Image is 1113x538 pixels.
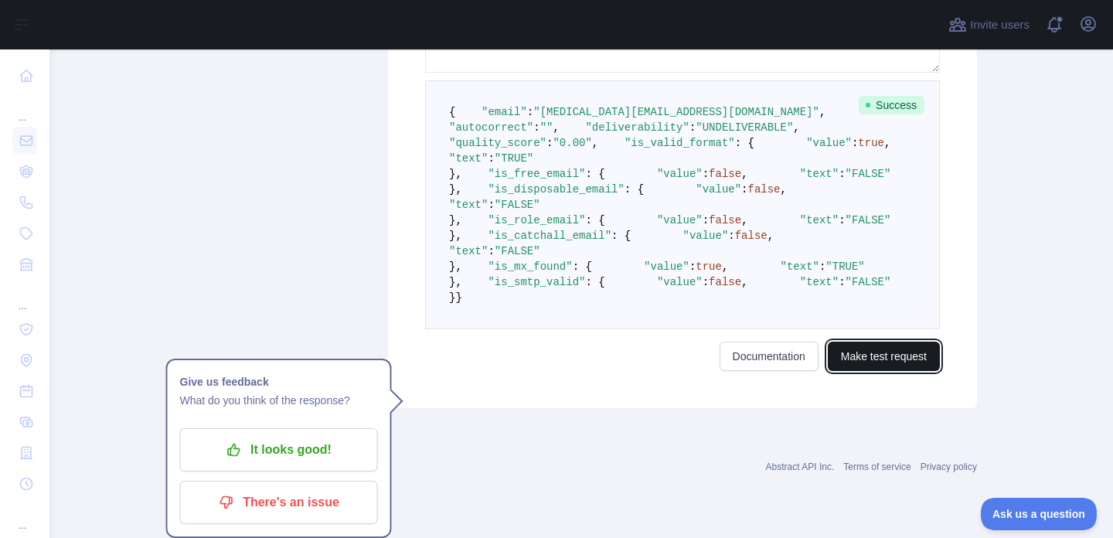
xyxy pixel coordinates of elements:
[696,260,722,273] span: true
[921,461,977,472] a: Privacy policy
[449,291,455,304] span: }
[540,121,553,134] span: ""
[846,214,891,226] span: "FALSE"
[527,106,533,118] span: :
[611,230,631,242] span: : {
[735,137,754,149] span: : {
[806,137,852,149] span: "value"
[945,12,1033,37] button: Invite users
[689,260,696,273] span: :
[709,214,741,226] span: false
[657,214,703,226] span: "value"
[495,199,540,211] span: "FALSE"
[449,121,533,134] span: "autocorrect"
[819,260,825,273] span: :
[709,168,741,180] span: false
[533,106,819,118] span: "[MEDICAL_DATA][EMAIL_ADDRESS][DOMAIN_NAME]"
[748,183,781,196] span: false
[703,168,709,180] span: :
[781,260,819,273] span: "text"
[825,260,864,273] span: "TRUE"
[800,276,839,288] span: "text"
[839,276,845,288] span: :
[735,230,768,242] span: false
[449,230,462,242] span: },
[703,276,709,288] span: :
[449,106,455,118] span: {
[781,183,787,196] span: ,
[858,137,884,149] span: true
[553,137,591,149] span: "0.00"
[546,137,553,149] span: :
[846,276,891,288] span: "FALSE"
[828,342,940,371] button: Make test request
[449,199,488,211] span: "text"
[592,137,598,149] span: ,
[839,168,845,180] span: :
[488,276,585,288] span: "is_smtp_valid"
[728,230,734,242] span: :
[741,276,747,288] span: ,
[495,245,540,257] span: "FALSE"
[533,121,539,134] span: :
[449,183,462,196] span: },
[859,96,924,114] span: Success
[970,16,1030,34] span: Invite users
[585,214,604,226] span: : {
[703,214,709,226] span: :
[683,230,729,242] span: "value"
[884,137,890,149] span: ,
[553,121,559,134] span: ,
[722,260,728,273] span: ,
[455,291,461,304] span: }
[839,214,845,226] span: :
[768,230,774,242] span: ,
[720,342,819,371] a: Documentation
[657,276,703,288] span: "value"
[585,121,689,134] span: "deliverability"
[488,230,611,242] span: "is_catchall_email"
[488,199,494,211] span: :
[625,137,735,149] span: "is_valid_format"
[741,183,747,196] span: :
[709,276,741,288] span: false
[488,152,494,165] span: :
[793,121,799,134] span: ,
[843,461,910,472] a: Terms of service
[12,93,37,124] div: ...
[488,183,624,196] span: "is_disposable_email"
[488,168,585,180] span: "is_free_email"
[625,183,644,196] span: : {
[12,501,37,532] div: ...
[766,461,835,472] a: Abstract API Inc.
[585,168,604,180] span: : {
[644,260,689,273] span: "value"
[482,106,527,118] span: "email"
[12,281,37,312] div: ...
[488,260,572,273] span: "is_mx_found"
[981,498,1098,530] iframe: Toggle Customer Support
[449,260,462,273] span: },
[741,214,747,226] span: ,
[800,168,839,180] span: "text"
[819,106,825,118] span: ,
[573,260,592,273] span: : {
[696,183,741,196] span: "value"
[852,137,858,149] span: :
[689,121,696,134] span: :
[846,168,891,180] span: "FALSE"
[449,168,462,180] span: },
[696,121,793,134] span: "UNDELIVERABLE"
[657,168,703,180] span: "value"
[449,214,462,226] span: },
[495,152,533,165] span: "TRUE"
[585,276,604,288] span: : {
[488,245,494,257] span: :
[449,152,488,165] span: "text"
[449,245,488,257] span: "text"
[449,276,462,288] span: },
[488,214,585,226] span: "is_role_email"
[800,214,839,226] span: "text"
[741,168,747,180] span: ,
[449,137,546,149] span: "quality_score"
